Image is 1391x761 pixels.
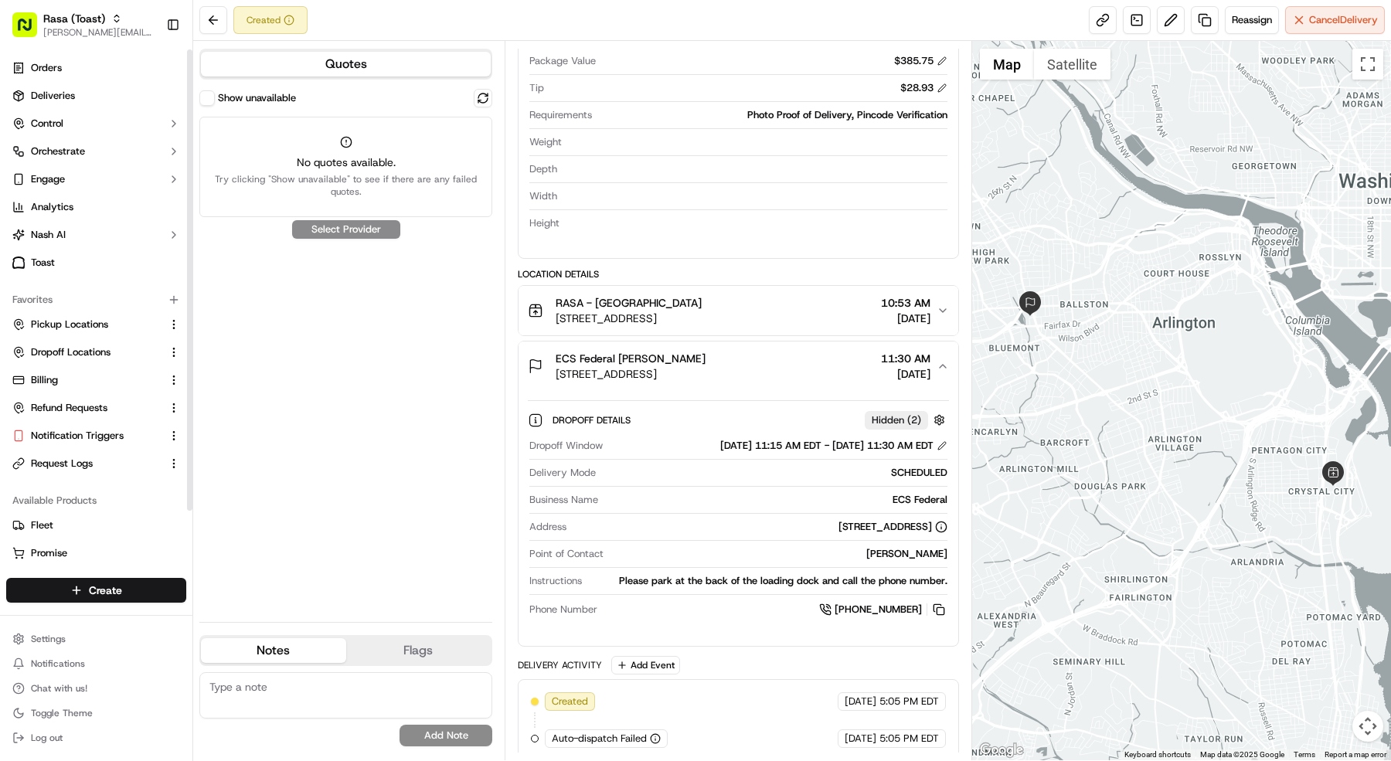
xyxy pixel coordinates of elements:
[598,108,947,122] div: Photo Proof of Delivery, Pincode Verification
[6,111,186,136] button: Control
[31,518,53,532] span: Fleet
[518,268,959,280] div: Location Details
[31,401,107,415] span: Refund Requests
[201,638,346,663] button: Notes
[43,11,105,26] button: Rasa (Toast)
[15,346,28,358] div: 📗
[980,49,1034,80] button: Show street map
[12,345,162,359] a: Dropoff Locations
[97,280,103,293] span: •
[819,601,947,618] a: [PHONE_NUMBER]
[6,541,186,566] button: Promise
[6,678,186,699] button: Chat with us!
[131,346,143,358] div: 💻
[15,15,46,46] img: Nash
[610,547,947,561] div: [PERSON_NAME]
[529,108,592,122] span: Requirements
[31,172,65,186] span: Engage
[48,280,94,293] span: ezil cloma
[556,351,706,366] span: ECS Federal [PERSON_NAME]
[518,659,602,671] div: Delivery Activity
[529,439,603,453] span: Dropoff Window
[31,89,75,103] span: Deliveries
[154,382,187,394] span: Pylon
[1285,6,1385,34] button: CancelDelivery
[31,200,73,214] span: Analytics
[209,155,482,170] span: No quotes available.
[1309,13,1378,27] span: Cancel Delivery
[107,280,138,293] span: [DATE]
[209,173,482,198] span: Try clicking "Show unavailable" to see if there are any failed quotes.
[6,628,186,650] button: Settings
[346,638,491,663] button: Flags
[835,603,922,617] span: [PHONE_NUMBER]
[124,338,254,366] a: 💻API Documentation
[12,457,162,471] a: Request Logs
[6,6,160,43] button: Rasa (Toast)[PERSON_NAME][EMAIL_ADDRESS][DOMAIN_NAME]
[89,583,122,598] span: Create
[845,695,876,708] span: [DATE]
[146,345,248,360] span: API Documentation
[552,695,588,708] span: Created
[881,295,930,311] span: 10:53 AM
[588,574,947,588] div: Please park at the back of the loading dock and call the phone number.
[31,633,66,645] span: Settings
[519,286,958,335] button: RASA - [GEOGRAPHIC_DATA][STREET_ADDRESS]10:53 AM[DATE]
[529,493,598,507] span: Business Name
[529,162,557,176] span: Depth
[31,117,63,131] span: Control
[556,366,706,382] span: [STREET_ADDRESS]
[40,99,278,115] input: Got a question? Start typing here...
[15,61,281,86] p: Welcome 👋
[6,578,186,603] button: Create
[6,653,186,674] button: Notifications
[1325,750,1386,759] a: Report a map error
[556,295,702,311] span: RASA - [GEOGRAPHIC_DATA]
[845,732,876,746] span: [DATE]
[529,81,544,95] span: Tip
[15,200,104,212] div: Past conversations
[43,26,154,39] button: [PERSON_NAME][EMAIL_ADDRESS][DOMAIN_NAME]
[881,366,930,382] span: [DATE]
[48,239,102,251] span: nakirzaman
[529,574,582,588] span: Instructions
[6,83,186,108] a: Deliveries
[881,311,930,326] span: [DATE]
[976,740,1027,760] img: Google
[872,413,921,427] span: Hidden ( 2 )
[519,391,958,646] div: ECS Federal [PERSON_NAME][STREET_ADDRESS]11:30 AM[DATE]
[31,732,63,744] span: Log out
[529,547,604,561] span: Point of Contact
[31,345,118,360] span: Knowledge Base
[12,401,162,415] a: Refund Requests
[263,151,281,170] button: Start new chat
[31,345,111,359] span: Dropoff Locations
[529,520,566,534] span: Address
[31,657,85,670] span: Notifications
[6,340,186,365] button: Dropoff Locations
[900,81,947,95] div: $28.93
[720,439,947,453] div: [DATE] 11:15 AM EDT - [DATE] 11:30 AM EDT
[556,311,702,326] span: [STREET_ADDRESS]
[611,656,680,674] button: Add Event
[31,707,93,719] span: Toggle Theme
[6,702,186,724] button: Toggle Theme
[12,429,162,443] a: Notification Triggers
[15,147,43,175] img: 1736555255976-a54dd68f-1ca7-489b-9aae-adbdc363a1c4
[552,732,647,746] span: Auto-dispatch Failed
[529,189,557,203] span: Width
[881,351,930,366] span: 11:30 AM
[6,727,186,749] button: Log out
[602,466,947,480] div: SCHEDULED
[31,61,62,75] span: Orders
[31,373,58,387] span: Billing
[519,341,958,391] button: ECS Federal [PERSON_NAME][STREET_ADDRESS]11:30 AM[DATE]
[12,373,162,387] a: Billing
[6,513,186,538] button: Fleet
[201,52,491,76] button: Quotes
[105,239,111,251] span: •
[879,695,939,708] span: 5:05 PM EDT
[604,493,947,507] div: ECS Federal
[1124,749,1191,760] button: Keyboard shortcuts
